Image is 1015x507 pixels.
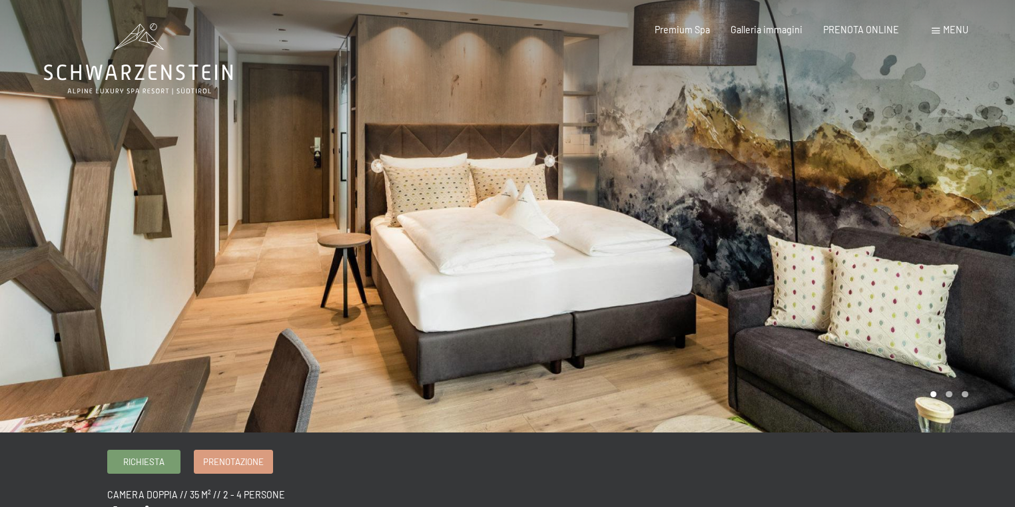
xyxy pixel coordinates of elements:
[194,450,272,472] a: Prenotazione
[108,450,180,472] a: Richiesta
[107,489,285,500] span: camera doppia // 35 m² // 2 - 4 persone
[823,24,899,35] a: PRENOTA ONLINE
[655,24,710,35] a: Premium Spa
[731,24,803,35] a: Galleria immagini
[203,456,264,468] span: Prenotazione
[943,24,968,35] span: Menu
[123,456,165,468] span: Richiesta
